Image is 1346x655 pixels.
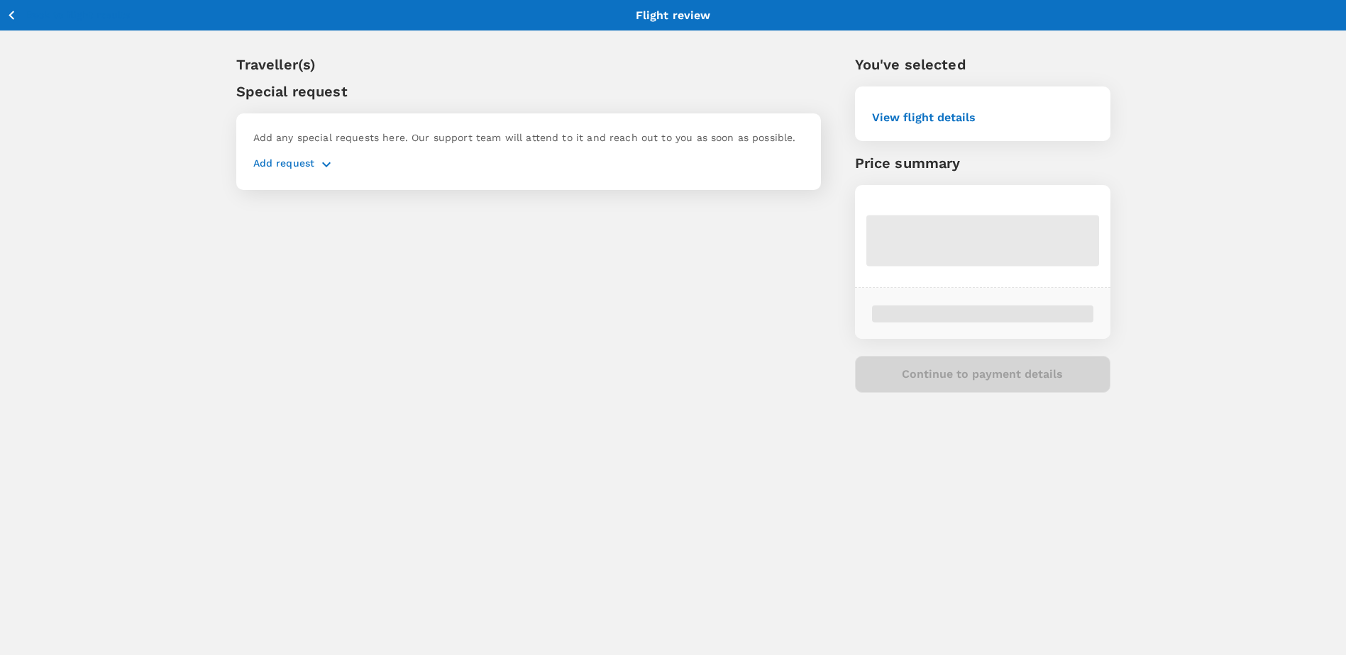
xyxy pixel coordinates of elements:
[236,81,821,102] p: Special request
[236,54,821,75] p: Traveller(s)
[855,152,1110,174] p: Price summary
[6,6,130,24] button: Back to flight results
[253,156,315,173] p: Add request
[872,111,976,124] button: View flight details
[636,7,711,24] p: Flight review
[855,54,1110,75] p: You've selected
[253,130,804,145] p: Add any special requests here. Our support team will attend to it and reach out to you as soon as...
[26,8,130,22] p: Back to flight results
